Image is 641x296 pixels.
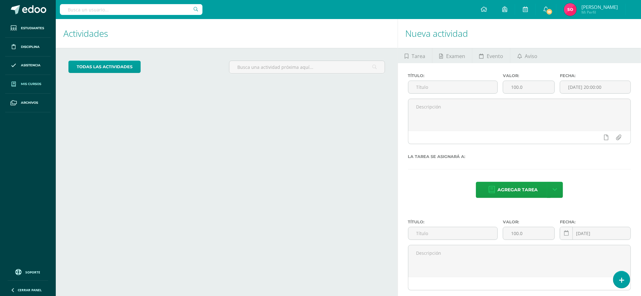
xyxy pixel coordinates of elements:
h1: Actividades [63,19,390,48]
span: [PERSON_NAME] [581,4,618,10]
span: Estudiantes [21,26,44,31]
input: Fecha de entrega [560,81,631,93]
span: 18 [546,8,553,15]
span: Asistencia [21,63,41,68]
a: Examen [433,48,472,63]
span: Evento [487,49,503,64]
span: Soporte [26,270,41,274]
span: Mi Perfil [581,10,618,15]
span: Mis cursos [21,82,41,87]
img: b0a6f916ea48b184f4f9b4026b169998.png [564,3,577,16]
span: Aviso [525,49,538,64]
input: Busca una actividad próxima aquí... [229,61,384,73]
a: Asistencia [5,56,51,75]
label: Título: [408,220,498,224]
span: Disciplina [21,44,40,49]
input: Busca un usuario... [60,4,202,15]
label: Fecha: [560,73,631,78]
a: Tarea [398,48,432,63]
span: Examen [446,49,465,64]
label: La tarea se asignará a: [408,154,631,159]
label: Título: [408,73,498,78]
span: Cerrar panel [18,288,42,292]
a: Archivos [5,94,51,112]
a: todas las Actividades [68,61,141,73]
input: Puntos máximos [503,227,554,240]
a: Disciplina [5,38,51,56]
label: Fecha: [560,220,631,224]
input: Puntos máximos [503,81,554,93]
a: Mis cursos [5,75,51,94]
label: Valor: [503,73,555,78]
input: Título [408,227,498,240]
a: Evento [472,48,510,63]
a: Estudiantes [5,19,51,38]
input: Fecha de entrega [560,227,631,240]
span: Agregar tarea [498,182,538,198]
h1: Nueva actividad [406,19,633,48]
span: Archivos [21,100,38,105]
a: Soporte [8,267,48,276]
a: Aviso [510,48,544,63]
label: Valor: [503,220,555,224]
span: Tarea [412,49,425,64]
input: Título [408,81,498,93]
